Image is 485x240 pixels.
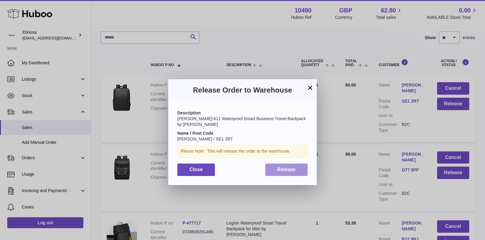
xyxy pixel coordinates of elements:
[189,167,203,172] span: Close
[177,85,308,95] h3: Release Order to Warehouse
[265,164,308,176] button: Release
[177,131,213,136] strong: Name / Post Code
[177,110,201,115] strong: Description
[306,84,314,91] button: ×
[177,116,306,127] span: [PERSON_NAME]-611 Waterproof Smart Business Travel Backpack by [PERSON_NAME]
[177,137,233,141] span: [PERSON_NAME] / SE1 2RT
[177,145,308,157] div: Please Note : This will release the order to the warehouse
[277,167,296,172] span: Release
[177,164,215,176] button: Close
